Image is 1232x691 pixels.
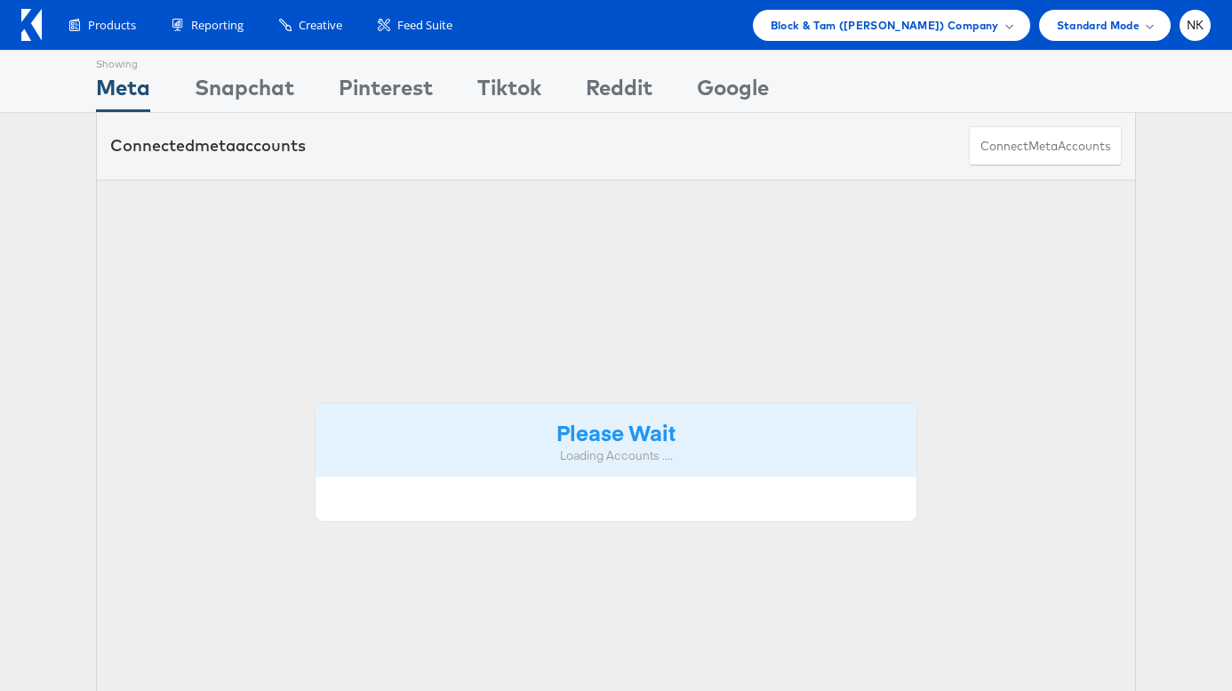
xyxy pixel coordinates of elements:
[477,72,541,112] div: Tiktok
[697,72,769,112] div: Google
[397,17,452,34] span: Feed Suite
[329,447,903,464] div: Loading Accounts ....
[586,72,652,112] div: Reddit
[88,17,136,34] span: Products
[110,134,306,157] div: Connected accounts
[969,126,1122,166] button: ConnectmetaAccounts
[96,51,150,72] div: Showing
[299,17,342,34] span: Creative
[339,72,433,112] div: Pinterest
[556,417,676,446] strong: Please Wait
[1028,138,1058,155] span: meta
[1187,20,1204,31] span: NK
[195,72,294,112] div: Snapchat
[191,17,244,34] span: Reporting
[1057,16,1140,35] span: Standard Mode
[771,16,999,35] span: Block & Tam ([PERSON_NAME]) Company
[96,72,150,112] div: Meta
[195,135,236,156] span: meta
